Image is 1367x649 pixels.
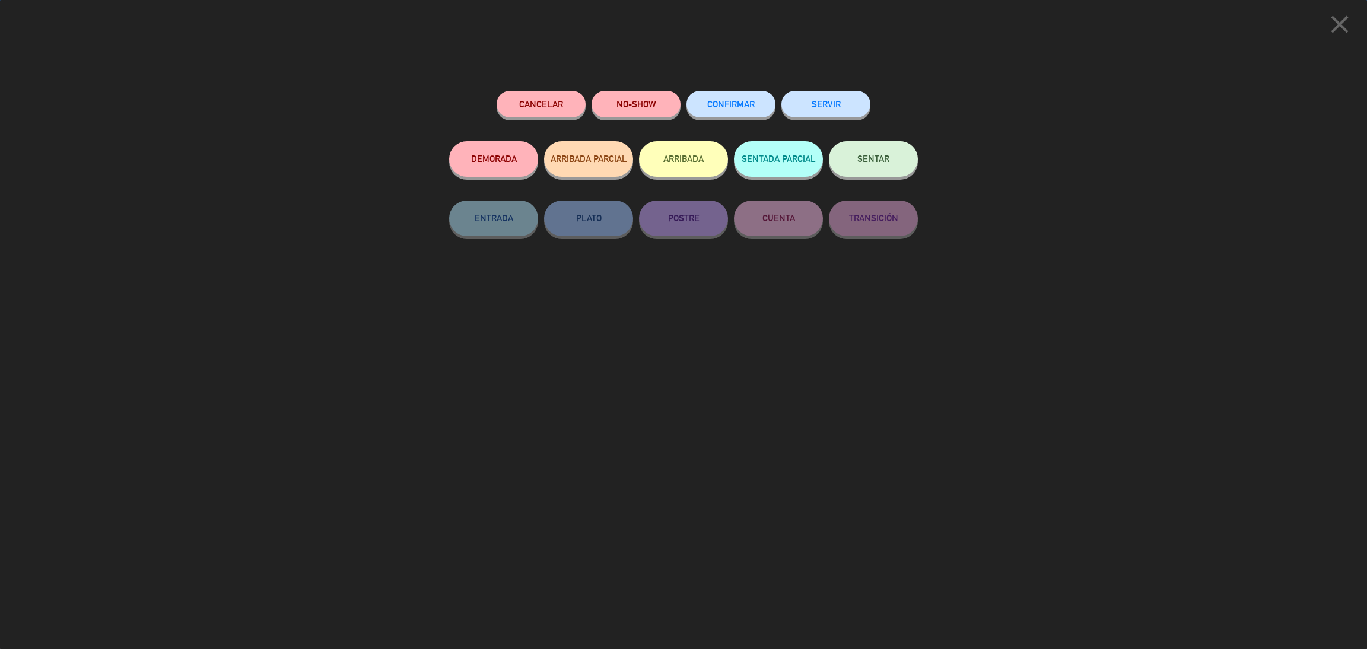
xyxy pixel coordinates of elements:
button: SENTADA PARCIAL [734,141,823,177]
i: close [1325,9,1355,39]
button: SENTAR [829,141,918,177]
button: close [1321,9,1358,44]
button: DEMORADA [449,141,538,177]
span: ARRIBADA PARCIAL [551,154,627,164]
button: SERVIR [781,91,870,117]
button: ARRIBADA PARCIAL [544,141,633,177]
button: ENTRADA [449,201,538,236]
span: CONFIRMAR [707,99,755,109]
button: CUENTA [734,201,823,236]
button: NO-SHOW [592,91,681,117]
button: PLATO [544,201,633,236]
button: POSTRE [639,201,728,236]
button: TRANSICIÓN [829,201,918,236]
button: ARRIBADA [639,141,728,177]
span: SENTAR [857,154,889,164]
button: Cancelar [497,91,586,117]
button: CONFIRMAR [686,91,775,117]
